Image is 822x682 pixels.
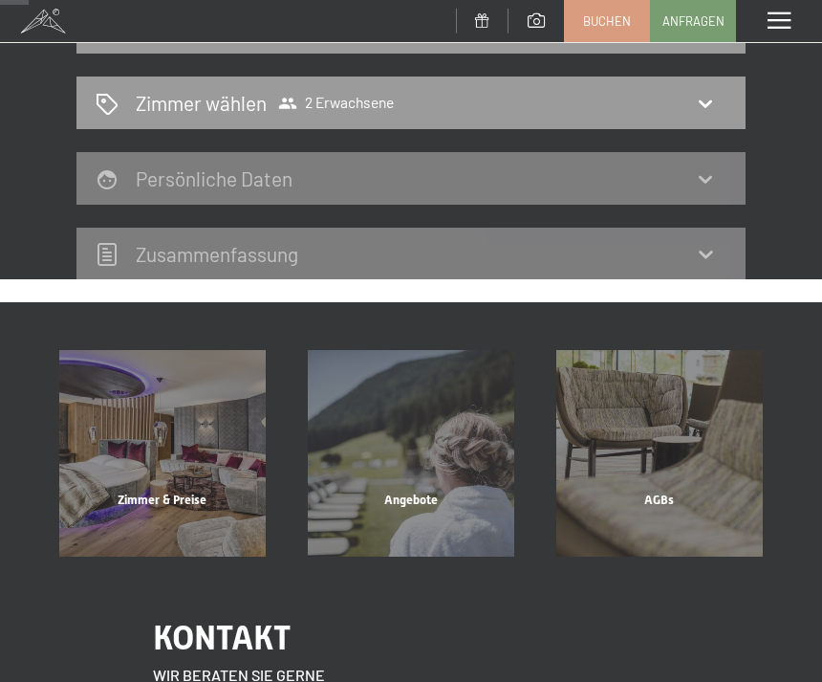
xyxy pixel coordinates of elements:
h2: Persönliche Daten [136,166,292,190]
span: 2 Erwachsene [278,94,394,113]
a: Anfragen [651,1,735,41]
span: Kontakt [153,618,291,657]
span: Anfragen [662,12,725,30]
span: Buchen [583,12,631,30]
h2: Zimmer wählen [136,89,267,117]
a: Buchen [565,1,649,41]
span: AGBs [644,493,674,507]
h2: Zusammen­fassung [136,242,298,266]
a: Buchung Angebote [287,350,535,557]
span: Zimmer & Preise [118,493,206,507]
a: Buchung Zimmer & Preise [38,350,287,557]
a: Buchung AGBs [535,350,784,557]
span: Angebote [384,493,438,507]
